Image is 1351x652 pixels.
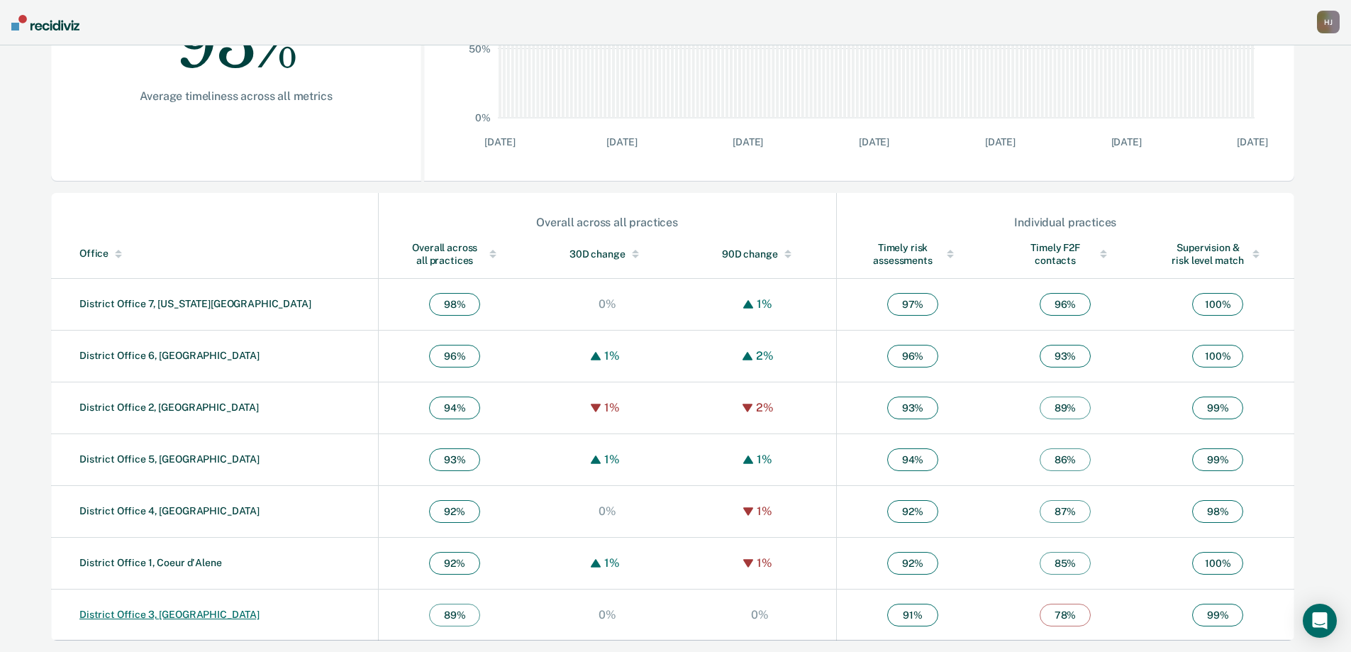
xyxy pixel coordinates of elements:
[836,230,989,279] th: Toggle SortBy
[684,230,836,279] th: Toggle SortBy
[1017,241,1113,267] div: Timely F2F contacts
[11,15,79,31] img: Recidiviz
[1040,500,1091,523] span: 87 %
[887,500,938,523] span: 92 %
[887,293,938,316] span: 97 %
[733,136,763,148] text: [DATE]
[531,230,684,279] th: Toggle SortBy
[1192,500,1243,523] span: 98 %
[989,230,1141,279] th: Toggle SortBy
[429,448,480,471] span: 93 %
[1192,397,1243,419] span: 99 %
[429,604,480,626] span: 89 %
[887,345,938,368] span: 96 %
[1040,552,1091,575] span: 85 %
[887,604,938,626] span: 91 %
[1192,604,1243,626] span: 99 %
[601,453,623,466] div: 1%
[887,552,938,575] span: 92 %
[1192,345,1243,368] span: 100 %
[865,241,961,267] div: Timely risk assessments
[79,505,260,516] a: District Office 4, [GEOGRAPHIC_DATA]
[1303,604,1337,638] div: Open Intercom Messenger
[79,402,259,413] a: District Office 2, [GEOGRAPHIC_DATA]
[1040,345,1091,368] span: 93 %
[601,401,623,414] div: 1%
[407,241,503,267] div: Overall across all practices
[79,609,260,620] a: District Office 3, [GEOGRAPHIC_DATA]
[1192,293,1243,316] span: 100 %
[1111,136,1142,148] text: [DATE]
[429,397,480,419] span: 94 %
[859,136,889,148] text: [DATE]
[429,552,480,575] span: 92 %
[752,349,777,363] div: 2%
[753,504,776,518] div: 1%
[1317,11,1340,33] div: H J
[753,297,776,311] div: 1%
[753,556,776,570] div: 1%
[601,349,623,363] div: 1%
[96,89,376,103] div: Average timeliness across all metrics
[1317,11,1340,33] button: HJ
[838,216,1294,229] div: Individual practices
[1170,241,1266,267] div: Supervision & risk level match
[51,230,378,279] th: Toggle SortBy
[595,504,620,518] div: 0%
[484,136,515,148] text: [DATE]
[606,136,637,148] text: [DATE]
[595,608,620,621] div: 0%
[887,397,938,419] span: 93 %
[378,230,530,279] th: Toggle SortBy
[79,557,222,568] a: District Office 1, Coeur d'Alene
[1040,604,1091,626] span: 78 %
[712,248,808,260] div: 90D change
[601,556,623,570] div: 1%
[1142,230,1294,279] th: Toggle SortBy
[1237,136,1267,148] text: [DATE]
[79,453,260,465] a: District Office 5, [GEOGRAPHIC_DATA]
[429,293,480,316] span: 98 %
[1040,397,1091,419] span: 89 %
[79,350,260,361] a: District Office 6, [GEOGRAPHIC_DATA]
[595,297,620,311] div: 0%
[1040,448,1091,471] span: 86 %
[79,248,372,260] div: Office
[985,136,1016,148] text: [DATE]
[429,345,480,368] span: 96 %
[1192,448,1243,471] span: 99 %
[429,500,480,523] span: 92 %
[752,401,777,414] div: 2%
[560,248,655,260] div: 30D change
[379,216,835,229] div: Overall across all practices
[1192,552,1243,575] span: 100 %
[79,298,311,309] a: District Office 7, [US_STATE][GEOGRAPHIC_DATA]
[887,448,938,471] span: 94 %
[753,453,776,466] div: 1%
[747,608,772,621] div: 0%
[1040,293,1091,316] span: 96 %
